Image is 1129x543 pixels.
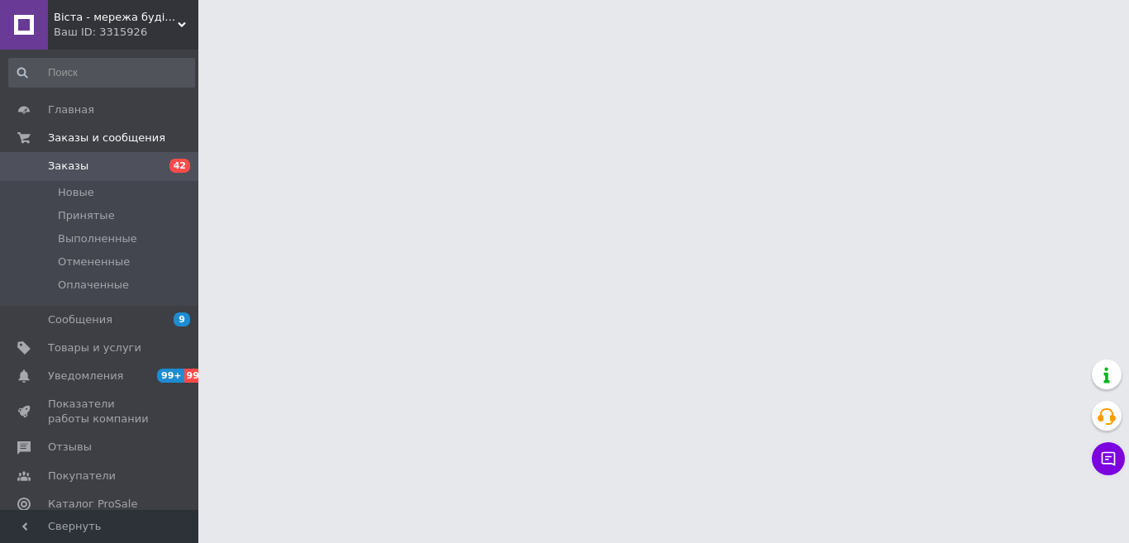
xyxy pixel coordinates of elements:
span: 9 [174,312,190,326]
span: Заказы [48,159,88,174]
span: Новые [58,185,94,200]
span: Уведомления [48,369,123,383]
span: 99+ [184,369,212,383]
span: Віста - мережа будівельно-господарчих маркетів [54,10,178,25]
span: Показатели работы компании [48,397,153,426]
span: Выполненные [58,231,137,246]
span: Товары и услуги [48,341,141,355]
span: Покупатели [48,469,116,483]
span: Оплаченные [58,278,129,293]
span: Главная [48,102,94,117]
div: Ваш ID: 3315926 [54,25,198,40]
span: Сообщения [48,312,112,327]
span: Отзывы [48,440,92,455]
button: Чат с покупателем [1092,442,1125,475]
span: Принятые [58,208,115,223]
span: Заказы и сообщения [48,131,165,145]
span: Каталог ProSale [48,497,137,512]
span: Отмененные [58,255,130,269]
span: 99+ [157,369,184,383]
input: Поиск [8,58,195,88]
span: 42 [169,159,190,173]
